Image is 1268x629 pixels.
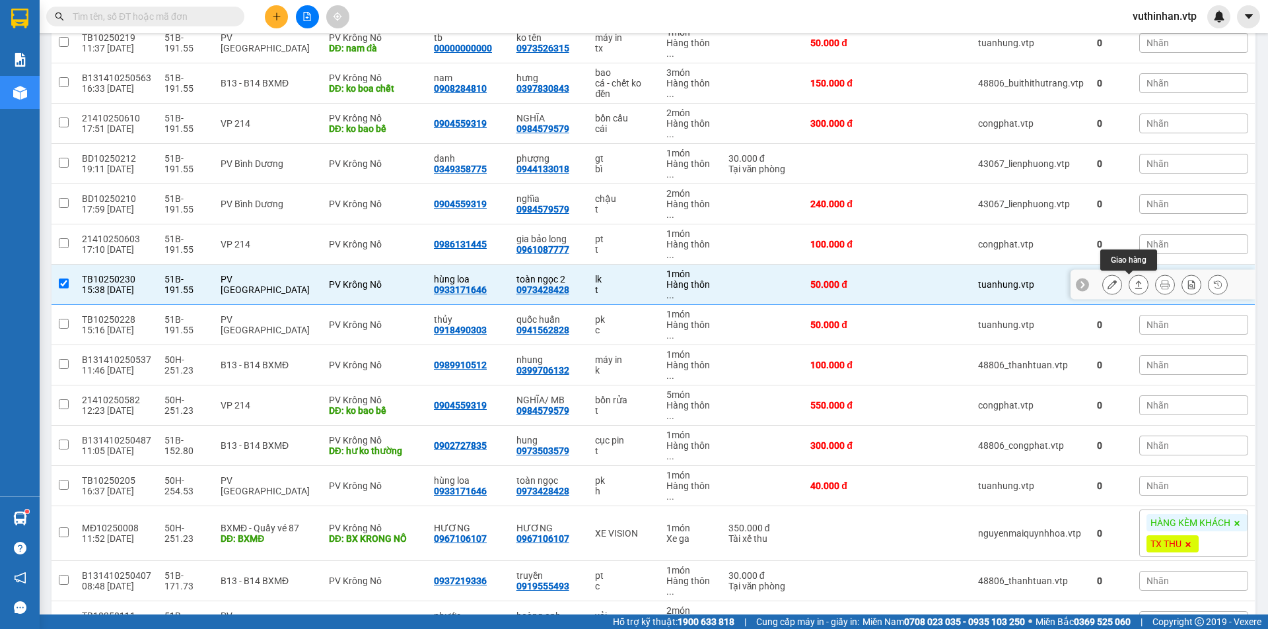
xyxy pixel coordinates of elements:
[666,411,674,421] span: ...
[810,319,885,330] div: 50.000 đ
[516,523,582,533] div: HƯƠNG
[221,440,316,451] div: B13 - B14 BXMĐ
[666,158,715,180] div: Hàng thông thường
[516,314,582,325] div: quốc huấn
[666,118,715,139] div: Hàng thông thường
[82,325,151,335] div: 15:16 [DATE]
[221,239,316,249] div: VP 214
[82,523,151,533] div: MĐ10250008
[221,199,316,209] div: PV Bình Dương
[516,365,569,376] div: 0399706132
[666,389,715,400] div: 5 món
[978,528,1084,539] div: nguyenmaiquynhhoa.vtp
[810,118,885,129] div: 300.000 đ
[82,354,151,365] div: B131410250537
[1102,275,1122,294] div: Sửa đơn hàng
[164,570,207,591] div: 51B-171.73
[978,78,1084,88] div: 48806_buithithutrang.vtp
[329,360,421,370] div: PV Krông Nô
[164,234,207,255] div: 51B-191.55
[434,523,503,533] div: HƯƠNG
[863,614,1025,629] span: Miền Nam
[329,319,421,330] div: PV Krông Nô
[11,9,28,28] img: logo-vxr
[595,32,652,43] div: máy in
[978,576,1084,586] div: 48806_thanhtuan.vtp
[516,325,569,335] div: 0941562828
[666,67,715,78] div: 3 món
[516,446,569,456] div: 0973503579
[82,314,151,325] div: TB10250228
[978,118,1084,129] div: congphat.vtp
[221,523,316,533] div: BXMĐ - Quầy vé 87
[728,581,798,591] div: Tại văn phòng
[221,78,316,88] div: B13 - B14 BXMĐ
[666,565,715,576] div: 1 món
[810,239,885,249] div: 100.000 đ
[595,486,652,496] div: h
[82,533,151,544] div: 11:52 [DATE]
[221,314,316,335] div: PV [GEOGRAPHIC_DATA]
[516,395,582,405] div: NGHĨA/ MB
[595,274,652,284] div: lk
[329,43,421,53] div: DĐ: nam đà
[1141,614,1143,629] span: |
[666,129,674,139] span: ...
[82,73,151,83] div: B131410250563
[82,611,151,621] div: TB10250111
[978,239,1084,249] div: congphat.vtp
[82,435,151,446] div: B131410250487
[434,83,487,94] div: 0908284810
[666,319,715,341] div: Hàng thông thường
[329,113,421,123] div: PV Krông Nô
[265,5,288,28] button: plus
[595,314,652,325] div: pk
[164,153,207,174] div: 51B-191.55
[810,78,885,88] div: 150.000 đ
[221,32,316,53] div: PV [GEOGRAPHIC_DATA]
[666,480,715,502] div: Hàng thông thường
[666,169,674,180] span: ...
[326,5,349,28] button: aim
[1097,199,1126,209] div: 0
[666,279,715,300] div: Hàng thông thường
[1036,614,1131,629] span: Miền Bắc
[82,274,151,284] div: TB10250230
[728,164,798,174] div: Tại văn phòng
[1028,619,1032,624] span: ⚪️
[810,480,885,491] div: 40.000 đ
[516,284,569,295] div: 0973428428
[678,616,734,627] strong: 1900 633 818
[595,365,652,376] div: k
[666,470,715,480] div: 1 món
[221,118,316,129] div: VP 214
[810,279,885,290] div: 50.000 đ
[666,209,674,220] span: ...
[434,118,487,129] div: 0904559319
[434,32,503,43] div: tb
[666,269,715,279] div: 1 món
[666,523,715,533] div: 1 món
[1097,576,1126,586] div: 0
[82,204,151,215] div: 17:59 [DATE]
[82,446,151,456] div: 11:05 [DATE]
[82,113,151,123] div: 21410250610
[666,239,715,260] div: Hàng thông thường
[595,193,652,204] div: chậu
[516,435,582,446] div: hung
[516,234,582,244] div: gia bảo long
[55,12,64,21] span: search
[595,153,652,164] div: gt
[595,234,652,244] div: pt
[516,32,582,43] div: ko tên
[82,570,151,581] div: B131410250407
[1146,480,1169,491] span: Nhãn
[434,153,503,164] div: danh
[164,193,207,215] div: 51B-191.55
[595,204,652,215] div: t
[810,38,885,48] div: 50.000 đ
[516,113,582,123] div: NGHĨA
[164,113,207,134] div: 51B-191.55
[434,284,487,295] div: 0933171646
[164,314,207,335] div: 51B-191.55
